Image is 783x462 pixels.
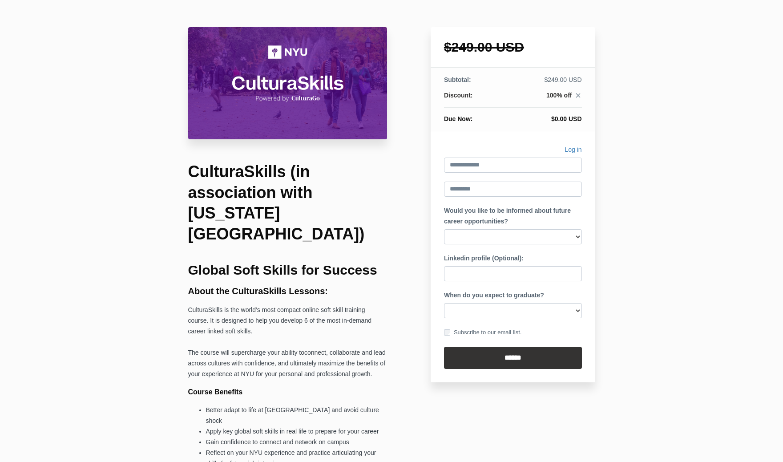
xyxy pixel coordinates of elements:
[444,76,471,83] span: Subtotal:
[206,406,379,424] span: Better adapt to life at [GEOGRAPHIC_DATA] and avoid culture shock
[444,41,582,54] h1: $249.00 USD
[188,306,371,335] span: CulturaSkills is the world’s most compact online soft skill training course. It is designed to he...
[206,428,379,435] span: Apply key global soft skills in real life to prepare for your career
[565,145,581,158] a: Log in
[444,108,504,124] th: Due Now:
[551,115,581,122] span: $0.00 USD
[574,92,582,99] i: close
[206,438,349,446] span: Gain confidence to connect and network on campus
[444,328,521,337] label: Subscribe to our email list.
[444,206,582,227] label: Would you like to be informed about future career opportunities?
[188,349,386,377] span: connect, collaborate and lead across cultures with confidence, and ultimately maximize the benefi...
[546,92,572,99] span: 100% off
[444,329,450,336] input: Subscribe to our email list.
[188,263,377,277] b: Global Soft Skills for Success
[444,290,544,301] label: When do you expect to graduate?
[444,91,504,108] th: Discount:
[572,92,582,101] a: close
[188,388,243,396] b: Course Benefits
[188,286,387,296] h3: About the CulturaSkills Lessons:
[188,27,387,139] img: 31710be-8b5f-527-66b4-0ce37cce11c4_CulturaSkills_NYU_Course_Header_Image.png
[188,162,387,245] h1: CulturaSkills (in association with [US_STATE][GEOGRAPHIC_DATA])
[444,253,524,264] label: Linkedin profile (Optional):
[188,349,304,356] span: The course will supercharge your ability to
[504,75,581,91] td: $249.00 USD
